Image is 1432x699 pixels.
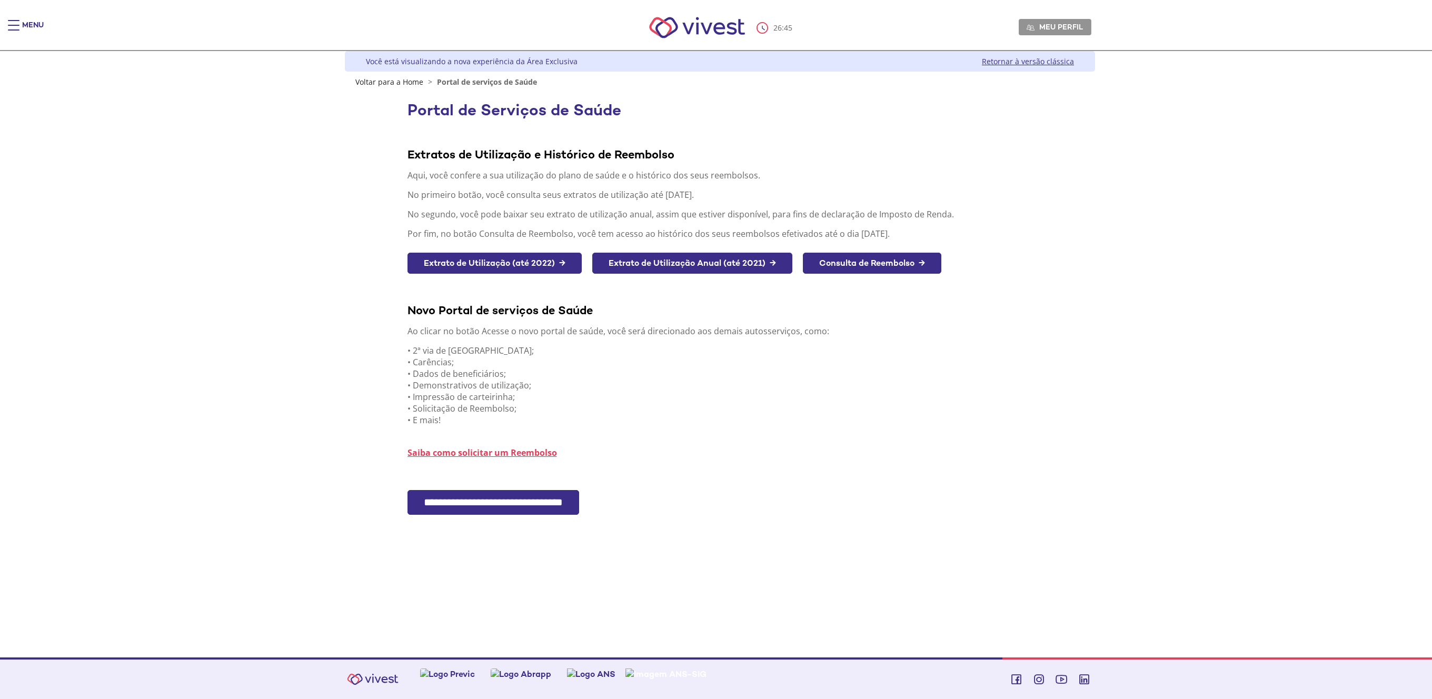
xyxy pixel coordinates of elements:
span: > [425,77,435,87]
span: Meu perfil [1039,22,1083,32]
a: Meu perfil [1019,19,1091,35]
img: Imagem ANS-SIG [625,668,707,680]
p: Por fim, no botão Consulta de Reembolso, você tem acesso ao histórico dos seus reembolsos efetiva... [407,228,1033,239]
div: Vivest [337,51,1095,657]
a: Retornar à versão clássica [982,56,1074,66]
div: Você está visualizando a nova experiência da Área Exclusiva [366,56,578,66]
span: 45 [784,23,792,33]
div: Menu [22,20,44,41]
section: <span lang="pt-BR" dir="ltr">FacPlanPortlet - SSO Fácil</span> [407,490,1033,541]
h1: Portal de Serviços de Saúde [407,102,1033,119]
a: Voltar para a Home [355,77,423,87]
img: Logo Previc [420,668,475,680]
img: Logo ANS [567,668,615,680]
p: Ao clicar no botão Acesse o novo portal de saúde, você será direcionado aos demais autosserviços,... [407,325,1033,337]
p: No primeiro botão, você consulta seus extratos de utilização até [DATE]. [407,189,1033,201]
div: Extratos de Utilização e Histórico de Reembolso [407,147,1033,162]
p: • 2ª via de [GEOGRAPHIC_DATA]; • Carências; • Dados de beneficiários; • Demonstrativos de utiliza... [407,345,1033,426]
img: Vivest [341,667,404,691]
section: <span lang="pt-BR" dir="ltr">Visualizador do Conteúdo da Web</span> [407,96,1033,480]
img: Meu perfil [1027,24,1035,32]
div: : [757,22,794,34]
img: Vivest [638,5,757,50]
p: No segundo, você pode baixar seu extrato de utilização anual, assim que estiver disponível, para ... [407,208,1033,220]
a: Saiba como solicitar um Reembolso [407,447,557,458]
p: Aqui, você confere a sua utilização do plano de saúde e o histórico dos seus reembolsos. [407,169,1033,181]
a: Extrato de Utilização Anual (até 2021) → [592,253,792,274]
a: Consulta de Reembolso → [803,253,941,274]
a: Extrato de Utilização (até 2022) → [407,253,582,274]
div: Novo Portal de serviços de Saúde [407,303,1033,317]
span: 26 [773,23,782,33]
img: Logo Abrapp [491,668,551,680]
span: Portal de serviços de Saúde [437,77,537,87]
